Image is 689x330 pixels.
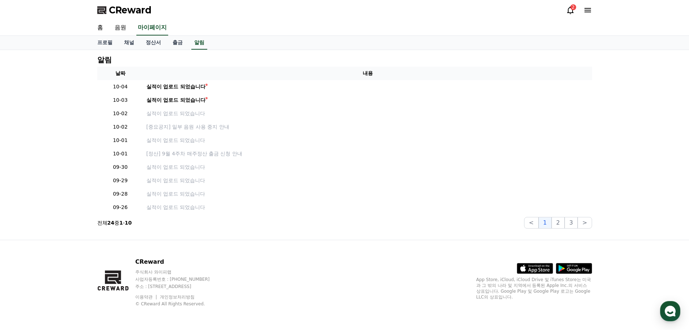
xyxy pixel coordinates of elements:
[524,217,538,229] button: <
[97,56,112,64] h4: 알림
[92,36,118,50] a: 프로필
[146,96,206,104] div: 실적이 업로드 되었습니다
[135,295,158,300] a: 이용약관
[97,4,152,16] a: CReward
[92,20,109,35] a: 홈
[100,177,141,184] p: 09-29
[135,276,224,282] p: 사업자등록번호 : [PHONE_NUMBER]
[135,284,224,289] p: 주소 : [STREET_ADDRESS]
[100,83,141,91] p: 10-04
[97,219,132,226] p: 전체 중 -
[552,217,565,229] button: 2
[565,217,578,229] button: 3
[118,36,140,50] a: 채널
[109,20,132,35] a: 음원
[146,150,589,158] a: [정산] 9월 4주차 매주정산 출금 신청 안내
[135,258,224,266] p: CReward
[136,20,168,35] a: 마이페이지
[539,217,552,229] button: 1
[146,123,589,131] a: [중요공지] 일부 음원 사용 중지 안내
[109,4,152,16] span: CReward
[119,220,123,226] strong: 1
[476,277,592,300] p: App Store, iCloud, iCloud Drive 및 iTunes Store는 미국과 그 밖의 나라 및 지역에서 등록된 Apple Inc.의 서비스 상표입니다. Goo...
[100,163,141,171] p: 09-30
[97,67,144,80] th: 날짜
[100,204,141,211] p: 09-26
[100,96,141,104] p: 10-03
[100,110,141,117] p: 10-02
[66,241,75,247] span: 대화
[140,36,167,50] a: 정산서
[93,230,139,248] a: 설정
[100,123,141,131] p: 10-02
[2,230,48,248] a: 홈
[23,241,27,246] span: 홈
[570,4,576,10] div: 2
[160,295,195,300] a: 개인정보처리방침
[144,67,592,80] th: 내용
[135,269,224,275] p: 주식회사 와이피랩
[100,137,141,144] p: 10-01
[146,83,206,91] div: 실적이 업로드 되었습니다
[100,150,141,158] p: 10-01
[135,301,224,307] p: © CReward All Rights Reserved.
[167,36,188,50] a: 출금
[146,163,589,171] a: 실적이 업로드 되었습니다
[191,36,207,50] a: 알림
[146,190,589,198] a: 실적이 업로드 되었습니다
[146,96,589,104] a: 실적이 업로드 되었습니다
[100,190,141,198] p: 09-28
[146,204,589,211] a: 실적이 업로드 되었습니다
[146,137,589,144] a: 실적이 업로드 되었습니다
[146,110,589,117] a: 실적이 업로드 되었습니다
[146,177,589,184] a: 실적이 업로드 되었습니다
[578,217,592,229] button: >
[107,220,114,226] strong: 24
[566,6,575,14] a: 2
[112,241,120,246] span: 설정
[146,83,589,91] a: 실적이 업로드 되었습니다
[48,230,93,248] a: 대화
[125,220,132,226] strong: 10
